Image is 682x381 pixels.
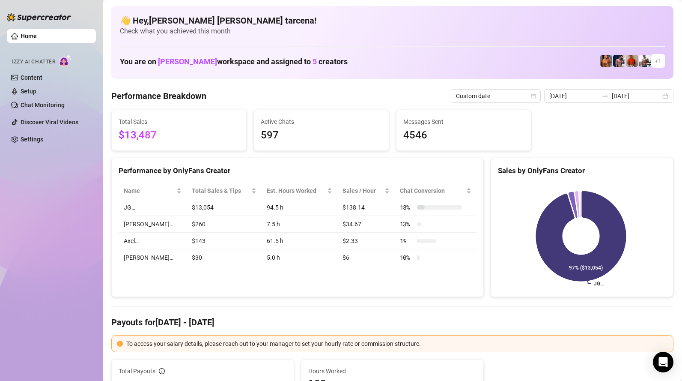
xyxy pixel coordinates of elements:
[119,117,239,126] span: Total Sales
[308,366,477,376] span: Hours Worked
[21,74,42,81] a: Content
[337,216,395,233] td: $34.67
[262,199,337,216] td: 94.5 h
[120,27,665,36] span: Check what you achieved this month
[261,117,381,126] span: Active Chats
[117,341,123,347] span: exclamation-circle
[187,216,262,233] td: $260
[187,233,262,249] td: $143
[262,233,337,249] td: 61.5 h
[126,339,668,348] div: To access your salary details, please reach out to your manager to set your hourly rate or commis...
[262,249,337,266] td: 5.0 h
[403,117,524,126] span: Messages Sent
[653,352,673,372] div: Open Intercom Messenger
[594,281,604,287] text: JG…
[12,58,55,66] span: Izzy AI Chatter
[159,368,165,374] span: info-circle
[119,199,187,216] td: JG…
[400,186,465,195] span: Chat Conversion
[119,233,187,249] td: Axel…
[549,91,598,101] input: Start date
[187,183,262,199] th: Total Sales & Tips
[21,33,37,39] a: Home
[119,127,239,144] span: $13,487
[531,93,536,99] span: calendar
[639,55,651,67] img: JUSTIN
[600,55,612,67] img: JG
[612,91,661,101] input: End date
[119,366,155,376] span: Total Payouts
[111,316,673,328] h4: Payouts for [DATE] - [DATE]
[337,233,395,249] td: $2.33
[602,93,608,99] span: swap-right
[498,165,666,177] div: Sales by OnlyFans Creator
[655,56,661,66] span: + 1
[626,55,638,67] img: Justin
[337,199,395,216] td: $138.14
[21,136,43,143] a: Settings
[119,216,187,233] td: [PERSON_NAME]…
[403,127,524,144] span: 4546
[456,90,536,102] span: Custom date
[313,57,317,66] span: 5
[158,57,217,66] span: [PERSON_NAME]
[21,102,65,108] a: Chat Monitoring
[120,57,348,66] h1: You are on workspace and assigned to creators
[613,55,625,67] img: Axel
[187,249,262,266] td: $30
[119,249,187,266] td: [PERSON_NAME]…
[262,216,337,233] td: 7.5 h
[602,93,608,99] span: to
[111,90,206,102] h4: Performance Breakdown
[120,15,665,27] h4: 👋 Hey, [PERSON_NAME] [PERSON_NAME] tarcena !
[187,199,262,216] td: $13,054
[124,186,175,195] span: Name
[261,127,381,144] span: 597
[119,183,187,199] th: Name
[395,183,477,199] th: Chat Conversion
[337,183,395,199] th: Sales / Hour
[400,219,414,229] span: 13 %
[21,119,78,126] a: Discover Viral Videos
[267,186,325,195] div: Est. Hours Worked
[400,203,414,212] span: 18 %
[192,186,250,195] span: Total Sales & Tips
[59,54,72,67] img: AI Chatter
[119,165,477,177] div: Performance by OnlyFans Creator
[21,88,36,95] a: Setup
[337,249,395,266] td: $6
[342,186,383,195] span: Sales / Hour
[400,236,414,246] span: 1 %
[400,253,414,262] span: 10 %
[7,13,71,21] img: logo-BBDzfeDw.svg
